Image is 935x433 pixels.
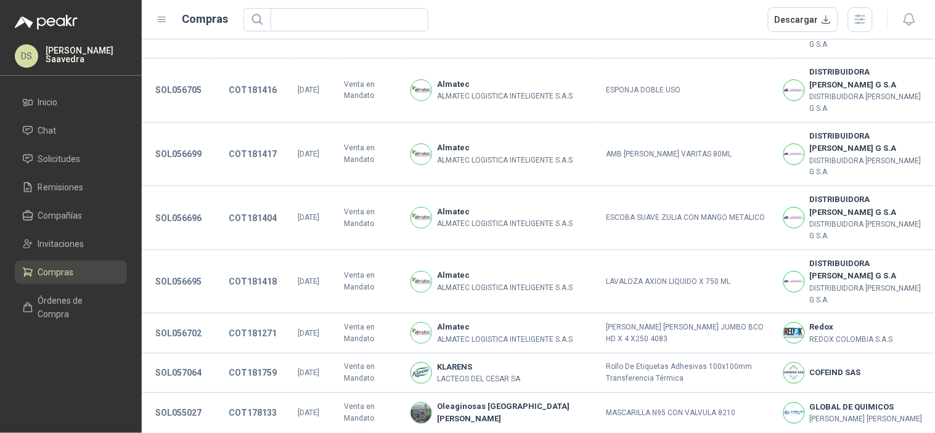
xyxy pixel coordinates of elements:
[337,59,403,123] td: Venta en Mandato
[810,401,923,413] b: GLOBAL DE QUIMICOS
[437,334,573,346] p: ALMATEC LOGISTICA INTELIGENTE S.A.S
[15,15,78,30] img: Logo peakr
[15,204,127,227] a: Compañías
[784,272,804,292] img: Company Logo
[411,323,431,343] img: Company Logo
[810,155,928,179] p: DISTRIBUIDORA [PERSON_NAME] G S.A
[337,314,403,353] td: Venta en Mandato
[298,368,319,377] span: [DATE]
[784,323,804,343] img: Company Logo
[38,209,83,222] span: Compañías
[298,329,319,338] span: [DATE]
[337,123,403,187] td: Venta en Mandato
[15,44,38,68] div: DS
[149,322,208,344] button: SOL056702
[411,144,431,164] img: Company Logo
[38,294,115,321] span: Órdenes de Compra
[38,95,58,109] span: Inicio
[15,147,127,171] a: Solicitudes
[784,363,804,383] img: Company Logo
[223,143,283,165] button: COT181417
[437,206,573,218] b: Almatec
[810,193,928,219] b: DISTRIBUIDORA [PERSON_NAME] G S.A
[810,334,893,346] p: REDOX COLOMBIA S.A.S
[15,289,127,326] a: Órdenes de Compra
[38,265,74,279] span: Compras
[411,80,431,100] img: Company Logo
[598,354,776,393] td: Rollo De Etiquetas Adhesivas 100x100mm Transferencia Térmica
[15,261,127,284] a: Compras
[15,176,127,199] a: Remisiones
[411,208,431,228] img: Company Logo
[411,403,431,423] img: Company Logo
[38,152,81,166] span: Solicitudes
[810,413,923,425] p: [PERSON_NAME] [PERSON_NAME]
[437,321,573,333] b: Almatec
[182,10,229,28] h1: Compras
[784,144,804,164] img: Company Logo
[437,78,573,91] b: Almatec
[437,361,520,373] b: KLARENS
[598,59,776,123] td: ESPONJA DOBLE USO
[810,130,928,155] b: DISTRIBUIDORA [PERSON_NAME] G S.A
[223,207,283,229] button: COT181404
[411,363,431,383] img: Company Logo
[810,257,928,283] b: DISTRIBUIDORA [PERSON_NAME] G S.A
[598,186,776,250] td: ESCOBA SUAVE ZULIA CON MANGO METALICO
[38,180,84,194] span: Remisiones
[437,400,591,426] b: Oleaginosas [GEOGRAPHIC_DATA][PERSON_NAME]
[810,91,928,115] p: DISTRIBUIDORA [PERSON_NAME] G S.A
[223,362,283,384] button: COT181759
[15,232,127,256] a: Invitaciones
[298,213,319,222] span: [DATE]
[337,250,403,314] td: Venta en Mandato
[298,150,319,158] span: [DATE]
[810,366,861,379] b: COFEIND SAS
[437,218,573,230] p: ALMATEC LOGISTICA INTELIGENTE S.A.S
[598,123,776,187] td: AMB [PERSON_NAME] VARITAS 80ML
[437,373,520,385] p: LACTEOS DEL CESAR SA
[149,79,208,101] button: SOL056705
[149,402,208,424] button: SOL055027
[810,321,893,333] b: Redox
[437,155,573,166] p: ALMATEC LOGISTICA INTELIGENTE S.A.S
[437,142,573,154] b: Almatec
[337,354,403,393] td: Venta en Mandato
[38,124,57,137] span: Chat
[784,403,804,423] img: Company Logo
[768,7,839,32] button: Descargar
[149,270,208,293] button: SOL056695
[337,186,403,250] td: Venta en Mandato
[15,91,127,114] a: Inicio
[598,250,776,314] td: LAVALOZA AXION LIQUIDO X 750 ML
[149,362,208,384] button: SOL057064
[149,143,208,165] button: SOL056699
[437,282,573,294] p: ALMATEC LOGISTICA INTELIGENTE S.A.S
[784,80,804,100] img: Company Logo
[810,283,928,306] p: DISTRIBUIDORA [PERSON_NAME] G S.A
[810,66,928,91] b: DISTRIBUIDORA [PERSON_NAME] G S.A
[598,314,776,353] td: [PERSON_NAME] [PERSON_NAME] JUMBO BCO HD X 4 X250 4083
[223,402,283,424] button: COT178133
[437,269,573,281] b: Almatec
[46,46,127,63] p: [PERSON_NAME] Saavedra
[149,207,208,229] button: SOL056696
[298,408,319,417] span: [DATE]
[15,119,127,142] a: Chat
[298,277,319,286] span: [DATE]
[784,208,804,228] img: Company Logo
[223,322,283,344] button: COT181271
[437,91,573,102] p: ALMATEC LOGISTICA INTELIGENTE S.A.S
[223,79,283,101] button: COT181416
[411,272,431,292] img: Company Logo
[223,270,283,293] button: COT181418
[298,86,319,94] span: [DATE]
[38,237,84,251] span: Invitaciones
[810,219,928,242] p: DISTRIBUIDORA [PERSON_NAME] G S.A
